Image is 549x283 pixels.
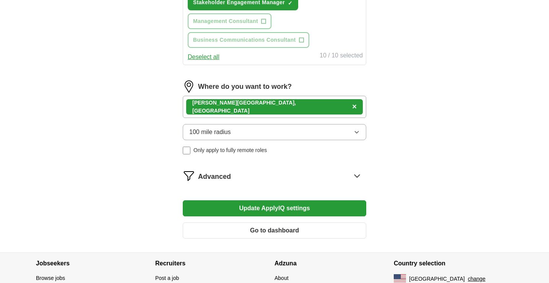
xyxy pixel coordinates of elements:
button: × [352,101,357,113]
button: Business Communications Consultant [188,32,309,48]
span: × [352,102,357,111]
span: 100 mile radius [189,128,231,137]
span: [GEOGRAPHIC_DATA] [409,275,465,283]
input: Only apply to fully remote roles [183,147,190,154]
button: Management Consultant [188,13,271,29]
label: Where do you want to work? [198,82,292,92]
button: change [468,275,486,283]
button: Go to dashboard [183,222,366,239]
h4: Country selection [394,253,513,274]
strong: [PERSON_NAME] [192,100,237,106]
button: 100 mile radius [183,124,366,140]
div: [GEOGRAPHIC_DATA], [GEOGRAPHIC_DATA] [192,99,349,115]
span: Advanced [198,172,231,182]
button: Update ApplyIQ settings [183,200,366,216]
img: filter [183,170,195,182]
span: Business Communications Consultant [193,36,296,44]
button: Deselect all [188,52,219,62]
a: About [274,275,289,281]
span: Management Consultant [193,17,258,25]
div: 10 / 10 selected [320,51,363,62]
a: Post a job [155,275,179,281]
span: Only apply to fully remote roles [193,146,267,154]
img: location.png [183,80,195,93]
a: Browse jobs [36,275,65,281]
